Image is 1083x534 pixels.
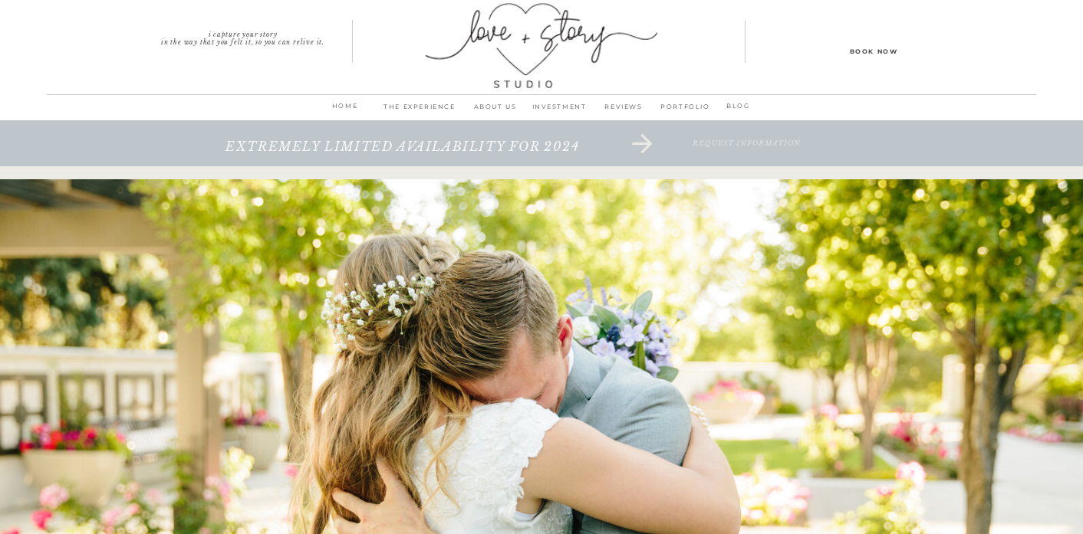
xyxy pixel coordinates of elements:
[656,100,715,122] a: PORTFOLIO
[527,100,591,122] a: INVESTMENT
[805,45,943,56] a: Book Now
[324,100,365,121] a: home
[376,100,463,122] a: THE EXPERIENCE
[133,31,353,41] a: I capture your storyin the way that you felt it, so you can relive it.
[611,139,882,170] a: request information
[591,100,656,122] a: REVIEWS
[174,139,631,170] a: extremely limited availability for 2024
[463,100,527,122] a: ABOUT us
[133,31,353,41] p: I capture your story in the way that you felt it, so you can relive it.
[718,100,759,114] a: BLOG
